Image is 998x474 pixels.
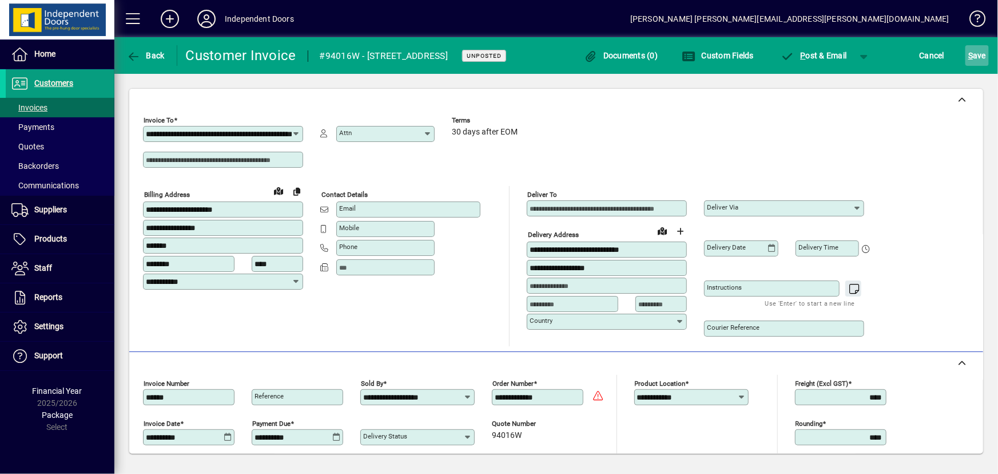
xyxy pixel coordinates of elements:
[11,123,54,132] span: Payments
[492,420,560,428] span: Quote number
[707,283,742,291] mat-label: Instructions
[581,45,661,66] button: Documents (0)
[11,181,79,190] span: Communications
[6,225,114,254] a: Products
[252,420,291,428] mat-label: Payment due
[339,243,357,251] mat-label: Phone
[269,181,288,200] a: View on map
[796,380,849,388] mat-label: Freight (excl GST)
[126,51,165,60] span: Back
[6,98,114,117] a: Invoices
[42,410,73,420] span: Package
[6,342,114,370] a: Support
[961,2,984,39] a: Knowledge Base
[33,386,82,396] span: Financial Year
[34,322,63,331] span: Settings
[584,51,658,60] span: Documents (0)
[34,78,73,88] span: Customers
[124,45,168,66] button: Back
[968,51,973,60] span: S
[363,432,407,440] mat-label: Delivery status
[635,380,686,388] mat-label: Product location
[255,392,284,400] mat-label: Reference
[798,243,838,251] mat-label: Delivery time
[968,46,986,65] span: ave
[707,323,760,331] mat-label: Courier Reference
[492,431,522,440] span: 94016W
[765,297,855,310] mat-hint: Use 'Enter' to start a new line
[339,129,352,137] mat-label: Attn
[144,420,180,428] mat-label: Invoice date
[6,254,114,283] a: Staff
[34,351,63,360] span: Support
[34,234,67,243] span: Products
[34,49,55,58] span: Home
[34,205,67,214] span: Suppliers
[6,176,114,195] a: Communications
[707,243,746,251] mat-label: Delivery date
[34,263,52,272] span: Staff
[34,293,62,302] span: Reports
[965,45,989,66] button: Save
[6,196,114,224] a: Suppliers
[707,203,738,211] mat-label: Deliver via
[6,156,114,176] a: Backorders
[530,317,552,325] mat-label: Country
[11,161,59,171] span: Backorders
[781,51,847,60] span: ost & Email
[144,380,189,388] mat-label: Invoice number
[467,52,502,60] span: Unposted
[6,313,114,341] a: Settings
[361,380,383,388] mat-label: Sold by
[188,9,225,29] button: Profile
[796,420,823,428] mat-label: Rounding
[801,51,806,60] span: P
[671,222,690,240] button: Choose address
[6,117,114,137] a: Payments
[11,142,44,151] span: Quotes
[630,10,949,28] div: [PERSON_NAME] [PERSON_NAME][EMAIL_ADDRESS][PERSON_NAME][DOMAIN_NAME]
[527,191,557,199] mat-label: Deliver To
[225,10,294,28] div: Independent Doors
[288,182,306,200] button: Copy to Delivery address
[775,45,853,66] button: Post & Email
[6,137,114,156] a: Quotes
[320,47,448,65] div: #94016W - [STREET_ADDRESS]
[492,380,534,388] mat-label: Order number
[679,45,757,66] button: Custom Fields
[653,222,671,240] a: View on map
[682,51,754,60] span: Custom Fields
[452,128,518,137] span: 30 days after EOM
[917,45,948,66] button: Cancel
[11,103,47,112] span: Invoices
[6,40,114,69] a: Home
[339,224,359,232] mat-label: Mobile
[452,117,520,124] span: Terms
[144,116,174,124] mat-label: Invoice To
[114,45,177,66] app-page-header-button: Back
[920,46,945,65] span: Cancel
[339,204,356,212] mat-label: Email
[186,46,296,65] div: Customer Invoice
[6,283,114,312] a: Reports
[152,9,188,29] button: Add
